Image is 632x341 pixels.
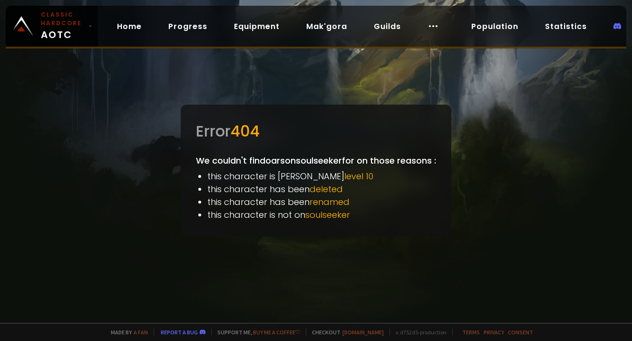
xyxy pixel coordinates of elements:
a: Terms [462,329,480,336]
a: Equipment [226,17,287,36]
span: v. d752d5 - production [389,329,447,336]
a: Progress [161,17,215,36]
a: Guilds [366,17,408,36]
span: AOTC [41,10,85,42]
a: Statistics [537,17,594,36]
a: Mak'gora [299,17,355,36]
span: renamed [310,196,350,208]
li: this character has been [207,195,436,208]
span: Checkout [306,329,384,336]
div: Error [196,120,436,143]
a: Home [109,17,149,36]
div: We couldn't find oars on soulseeker for on those reasons : [181,105,451,236]
span: level 10 [344,170,373,182]
a: [DOMAIN_NAME] [342,329,384,336]
a: Privacy [484,329,504,336]
span: Support me, [211,329,300,336]
small: Classic Hardcore [41,10,85,28]
li: this character is [PERSON_NAME] [207,170,436,183]
li: this character has been [207,183,436,195]
a: Classic HardcoreAOTC [6,6,98,47]
span: 404 [231,120,260,142]
span: deleted [310,183,343,195]
a: Report a bug [161,329,198,336]
li: this character is not on [207,208,436,221]
a: Consent [508,329,533,336]
span: Made by [105,329,148,336]
a: a fan [134,329,148,336]
a: Population [464,17,526,36]
a: Buy me a coffee [253,329,300,336]
span: soulseeker [305,209,350,221]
